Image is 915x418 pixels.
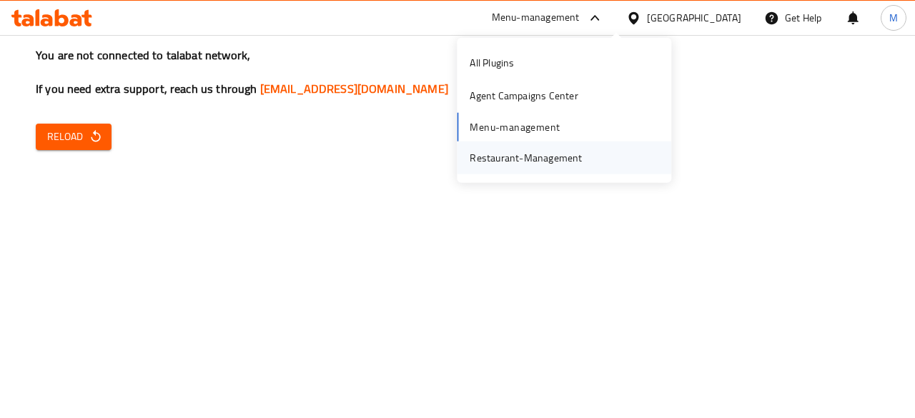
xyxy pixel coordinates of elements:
div: Menu-management [492,9,580,26]
span: Reload [47,128,100,146]
h3: You are not connected to talabat network, If you need extra support, reach us through [36,47,879,97]
a: [EMAIL_ADDRESS][DOMAIN_NAME] [260,78,448,99]
div: Restaurant-Management [470,149,582,165]
span: M [889,10,898,26]
div: [GEOGRAPHIC_DATA] [647,10,741,26]
div: Agent Campaigns Center [470,88,578,104]
div: All Plugins [470,55,514,71]
button: Reload [36,124,112,150]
